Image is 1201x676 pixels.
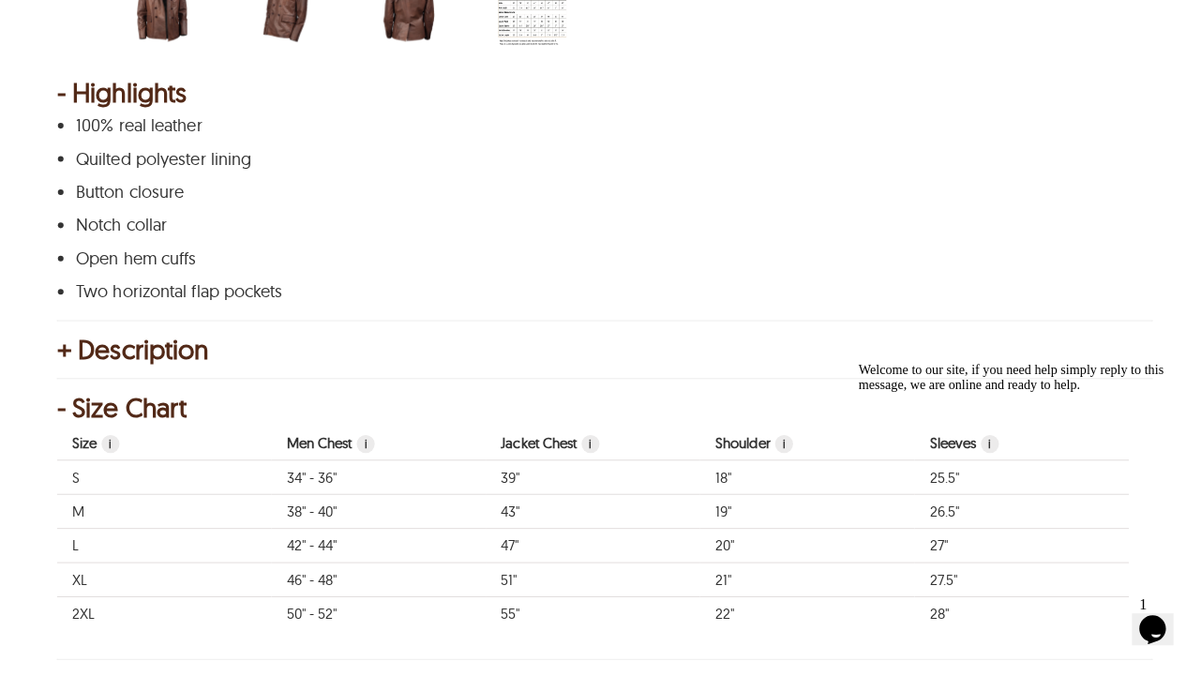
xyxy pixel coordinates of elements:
td: Shoulder 21" [696,575,908,608]
span: Jacket Chest [356,449,374,467]
td: Chest (Suitable For) 43" [484,507,696,541]
td: Chest (Suitable For) 47" [484,541,696,575]
th: Size [60,441,272,474]
td: Jacket Chest 46" - 48" [272,575,484,608]
td: Size 2XL [60,608,272,642]
p: Quilted polyester lining [79,167,1118,186]
div: - Size Chart [60,413,1141,431]
p: Button closure [79,200,1118,218]
div: - Highlights [60,101,1141,120]
p: Notch collar [79,233,1118,251]
p: Open hem cuffs [79,265,1118,284]
td: Sleeves 27.5" [908,575,1119,608]
iframe: chat widget [1122,601,1182,657]
td: Chest (Suitable For) 55" [484,608,696,642]
p: 100% real leather [79,134,1118,153]
td: Sleeves 28" [908,608,1119,642]
td: Shoulder 22" [696,608,908,642]
td: Shoulder 19" [696,507,908,541]
iframe: chat widget [845,370,1182,592]
th: Jacket Chest [272,441,484,474]
th: Chest (Suitable For) [484,441,696,474]
td: Size S [60,473,272,507]
td: Chest (Suitable For) 39" [484,473,696,507]
td: Size XL [60,575,272,608]
th: Shoulder [696,441,908,474]
td: Size M [60,507,272,541]
span: Welcome to our site, if you need help simply reply to this message, we are online and ready to help. [8,8,309,37]
td: Chest (Suitable For) 51" [484,575,696,608]
td: Jacket Chest 34" - 36" [272,473,484,507]
td: Shoulder 18" [696,473,908,507]
span: Size [104,449,122,467]
td: Jacket Chest 50" - 52" [272,608,484,642]
td: Size L [60,541,272,575]
div: + Description [60,355,1141,374]
td: Jacket Chest 38" - 40" [272,507,484,541]
td: Shoulder 20" [696,541,908,575]
td: Jacket Chest 42" - 44" [272,541,484,575]
span: Shoulder [770,449,788,467]
div: Welcome to our site, if you need help simply reply to this message, we are online and ready to help. [8,8,345,38]
p: Two horizontal flap pockets [79,298,1118,317]
span: Chest (Suitable For) [578,449,596,467]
